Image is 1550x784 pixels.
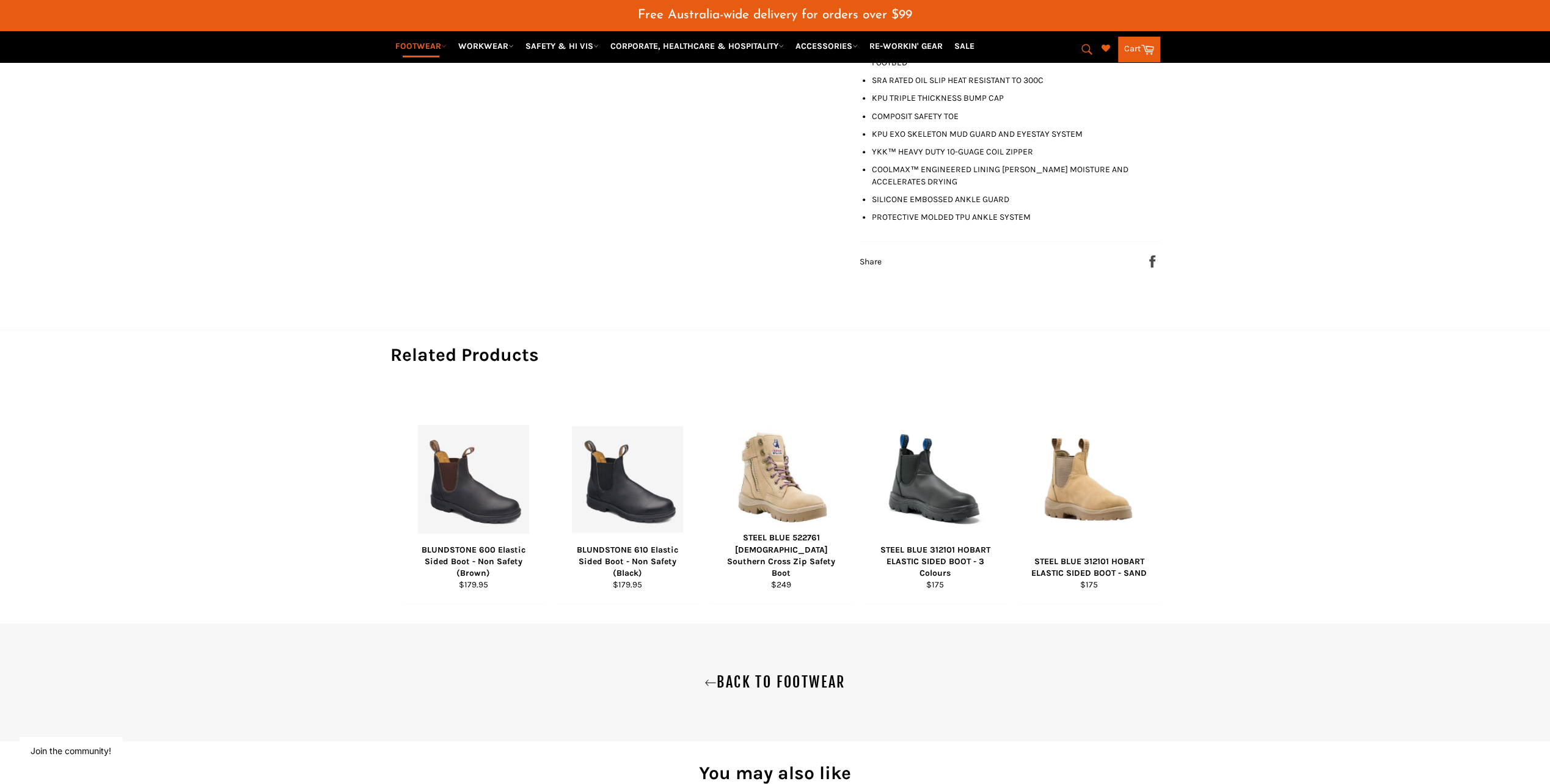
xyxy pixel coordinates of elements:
[860,256,882,267] span: Share
[949,35,979,57] a: SALE
[1026,556,1152,579] div: STEEL BLUE 312101 HOBART ELASTIC SIDED BOOT - SAND
[718,579,844,590] div: $249
[605,35,789,57] a: CORPORATE, HEALTHCARE & HOSPITALITY
[872,164,1160,187] li: COOLMAX™ ENGINEERED LINING [PERSON_NAME] MOISTURE AND ACCELERATES DRYING
[872,211,1160,223] li: PROTECTIVE MOLDED TPU ANKLE SYSTEM
[711,393,852,604] a: STEEL BLUE 522761 Ladies Southern Cross Zip Safety Boot - Workin Gear STEEL BLUE 522761 [DEMOGRAP...
[880,430,991,529] img: STEEL BLUE 312101 HOBART ELASTIC SIDED BOOT - Workin' Gear
[1034,428,1145,531] img: STEEL BLUE 312101 HOBART ELASTIC SIDED BOOT - SAND - Workin' Gear
[31,746,111,756] button: Join the community!
[638,9,912,21] span: Free Australia-wide delivery for orders over $99
[572,426,683,532] img: BLUNDSTONE 610 Elastic Sided Boot - Non Safety - Workin Gear
[872,544,998,579] div: STEEL BLUE 312101 HOBART ELASTIC SIDED BOOT - 3 Colours
[1026,579,1152,590] div: $175
[410,544,536,579] div: BLUNDSTONE 600 Elastic Sided Boot - Non Safety (Brown)
[872,74,1160,86] li: SRA RATED OIL SLIP HEAT RESISTANT TO 300C
[865,35,948,57] a: RE-WORKIN' GEAR
[12,672,1538,692] a: Back to FOOTWEAR
[557,393,698,604] a: BLUNDSTONE 610 Elastic Sided Boot - Non Safety - Workin Gear BLUNDSTONE 610 Elastic Sided Boot - ...
[390,343,1160,368] h2: Related Products
[403,393,544,604] a: BLUNDSTONE 600 Elastic Sided Boot - Non Safety (Brown) - Workin Gear BLUNDSTONE 600 Elastic Sided...
[791,35,863,57] a: ACCESSORIES
[521,35,604,57] a: SAFETY & HI VIS
[418,425,529,534] img: BLUNDSTONE 600 Elastic Sided Boot - Non Safety (Brown) - Workin Gear
[872,128,1160,140] li: KPU EXO SKELETON MUD GUARD AND EYESTAY SYSTEM
[726,424,837,535] img: STEEL BLUE 522761 Ladies Southern Cross Zip Safety Boot - Workin Gear
[872,111,1160,122] li: COMPOSIT SAFETY TOE
[872,579,998,590] div: $175
[1118,37,1160,62] a: Cart
[410,579,536,590] div: $179.95
[564,579,690,590] div: $179.95
[872,92,1160,104] li: KPU TRIPLE THICKNESS BUMP CAP
[865,393,1006,604] a: STEEL BLUE 312101 HOBART ELASTIC SIDED BOOT - Workin' Gear STEEL BLUE 312101 HOBART ELASTIC SIDED...
[453,35,519,57] a: WORKWEAR
[564,544,690,579] div: BLUNDSTONE 610 Elastic Sided Boot - Non Safety (Black)
[872,146,1160,158] li: YKK™ HEAVY DUTY 10-GUAGE COIL ZIPPER
[1018,393,1160,604] a: STEEL BLUE 312101 HOBART ELASTIC SIDED BOOT - SAND - Workin' Gear STEEL BLUE 312101 HOBART ELASTI...
[718,532,844,579] div: STEEL BLUE 522761 [DEMOGRAPHIC_DATA] Southern Cross Zip Safety Boot
[390,35,451,57] a: FOOTWEAR
[872,194,1160,205] li: SILICONE EMBOSSED ANKLE GUARD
